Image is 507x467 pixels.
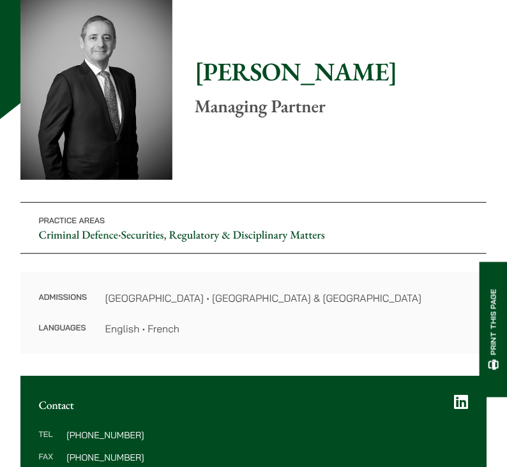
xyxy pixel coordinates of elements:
[38,431,62,454] dt: Tel
[105,290,468,306] dd: [GEOGRAPHIC_DATA] • [GEOGRAPHIC_DATA] & [GEOGRAPHIC_DATA]
[121,228,325,242] a: Securities, Regulatory & Disciplinary Matters
[38,399,468,412] h2: Contact
[38,321,87,336] dt: Languages
[105,321,468,336] dd: English • French
[38,290,87,321] dt: Admissions
[38,228,118,242] a: Criminal Defence
[195,96,487,117] p: Managing Partner
[66,453,468,462] dd: [PHONE_NUMBER]
[20,202,487,254] p: •
[66,431,468,440] dd: [PHONE_NUMBER]
[38,216,105,226] span: Practice Areas
[455,394,469,410] a: LinkedIn
[195,56,487,87] h1: [PERSON_NAME]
